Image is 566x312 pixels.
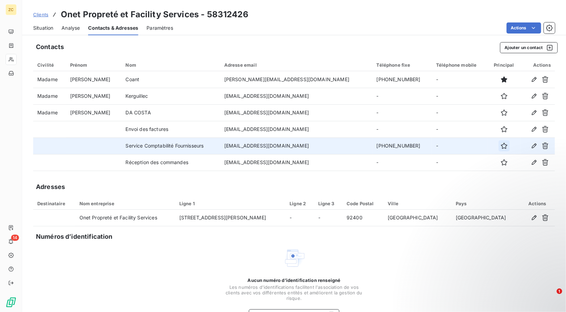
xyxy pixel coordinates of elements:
[342,210,384,226] td: 92400
[220,88,372,104] td: [EMAIL_ADDRESS][DOMAIN_NAME]
[290,201,310,206] div: Ligne 2
[179,201,282,206] div: Ligne 1
[122,154,220,171] td: Réception des commandes
[220,104,372,121] td: [EMAIL_ADDRESS][DOMAIN_NAME]
[283,247,305,269] img: Empty state
[33,12,48,17] span: Clients
[492,62,516,68] div: Principal
[220,121,372,138] td: [EMAIL_ADDRESS][DOMAIN_NAME]
[372,88,432,104] td: -
[384,210,452,226] td: [GEOGRAPHIC_DATA]
[122,138,220,154] td: Service Comptabilité Fournisseurs
[432,121,488,138] td: -
[126,62,216,68] div: Nom
[372,71,432,88] td: [PHONE_NUMBER]
[524,201,551,206] div: Actions
[66,71,122,88] td: [PERSON_NAME]
[62,25,80,31] span: Analyse
[66,88,122,104] td: [PERSON_NAME]
[432,104,488,121] td: -
[388,201,447,206] div: Ville
[122,71,220,88] td: Coant
[225,284,363,301] span: Les numéros d'identifications facilitent l'association de vos clients avec vos différentes entité...
[285,210,314,226] td: -
[33,71,66,88] td: Madame
[456,201,516,206] div: Pays
[220,71,372,88] td: [PERSON_NAME][EMAIL_ADDRESS][DOMAIN_NAME]
[61,8,248,21] h3: Onet Propreté et Facility Services - 58312426
[37,62,62,68] div: Civilité
[372,121,432,138] td: -
[66,104,122,121] td: [PERSON_NAME]
[372,104,432,121] td: -
[122,88,220,104] td: Kerguillec
[33,104,66,121] td: Madame
[122,104,220,121] td: DA COSTA
[6,4,17,15] div: ZC
[500,42,558,53] button: Ajouter un contact
[436,62,483,68] div: Téléphone mobile
[318,201,338,206] div: Ligne 3
[33,88,66,104] td: Madame
[36,42,64,52] h5: Contacts
[432,71,488,88] td: -
[372,154,432,171] td: -
[36,232,113,242] h5: Numéros d’identification
[11,235,19,241] span: 14
[248,277,341,283] span: Aucun numéro d’identification renseigné
[122,121,220,138] td: Envoi des factures
[347,201,379,206] div: Code Postal
[37,201,71,206] div: Destinataire
[33,25,53,31] span: Situation
[372,138,432,154] td: [PHONE_NUMBER]
[224,62,368,68] div: Adresse email
[220,138,372,154] td: [EMAIL_ADDRESS][DOMAIN_NAME]
[75,210,175,226] td: Onet Propreté et Facility Services
[432,88,488,104] td: -
[452,210,520,226] td: [GEOGRAPHIC_DATA]
[543,289,559,305] iframe: Intercom live chat
[147,25,173,31] span: Paramètres
[314,210,342,226] td: -
[220,154,372,171] td: [EMAIL_ADDRESS][DOMAIN_NAME]
[432,138,488,154] td: -
[175,210,286,226] td: [STREET_ADDRESS][PERSON_NAME]
[79,201,171,206] div: Nom entreprise
[88,25,138,31] span: Contacts & Adresses
[33,11,48,18] a: Clients
[557,289,562,294] span: 1
[70,62,117,68] div: Prénom
[36,182,65,192] h5: Adresses
[377,62,428,68] div: Téléphone fixe
[428,245,566,293] iframe: Intercom notifications message
[507,22,541,34] button: Actions
[432,154,488,171] td: -
[525,62,551,68] div: Actions
[6,297,17,308] img: Logo LeanPay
